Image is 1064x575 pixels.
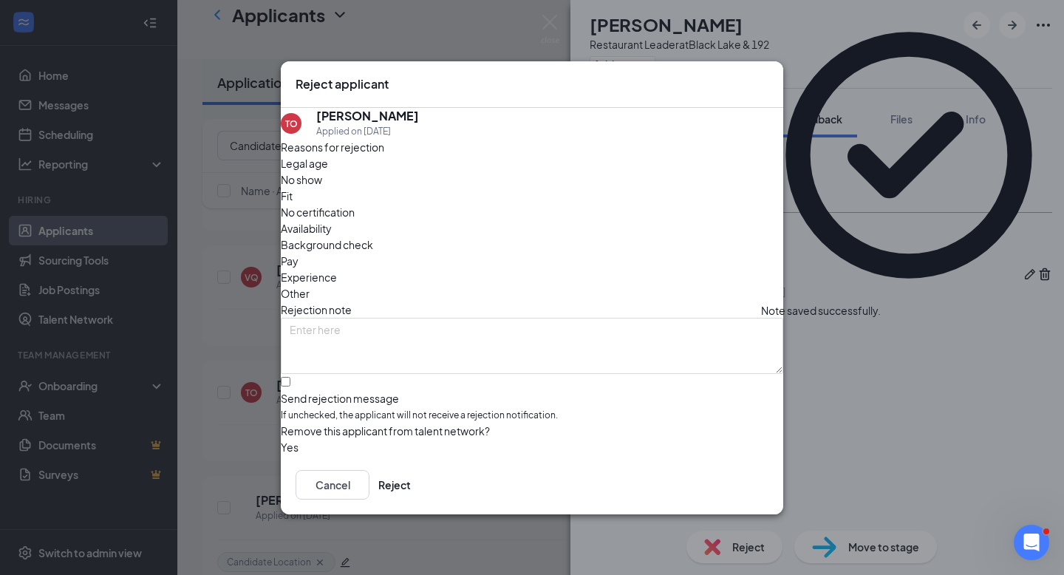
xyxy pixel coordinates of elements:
span: Yes [281,438,299,455]
svg: CheckmarkCircle [761,7,1057,303]
iframe: Intercom live chat [1014,525,1049,560]
span: Experience [281,269,337,285]
div: Note saved successfully. [761,303,881,319]
div: Applied on [DATE] [316,124,419,139]
span: Rejection note [281,303,352,316]
span: Background check [281,237,373,253]
div: Send rejection message [281,391,783,406]
span: Reasons for rejection [281,140,384,154]
span: If unchecked, the applicant will not receive a rejection notification. [281,409,783,423]
span: Pay [281,253,299,269]
button: Cancel [296,469,369,499]
span: No show [281,171,322,188]
h5: [PERSON_NAME] [316,108,419,124]
h3: Reject applicant [296,76,389,92]
span: Fit [281,188,293,204]
input: Send rejection messageIf unchecked, the applicant will not receive a rejection notification. [281,377,290,387]
span: Remove this applicant from talent network? [281,423,490,437]
button: Reject [378,469,411,499]
span: No certification [281,204,355,220]
span: Availability [281,220,332,237]
span: Other [281,285,310,302]
span: Legal age [281,155,328,171]
div: TO [285,117,298,129]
